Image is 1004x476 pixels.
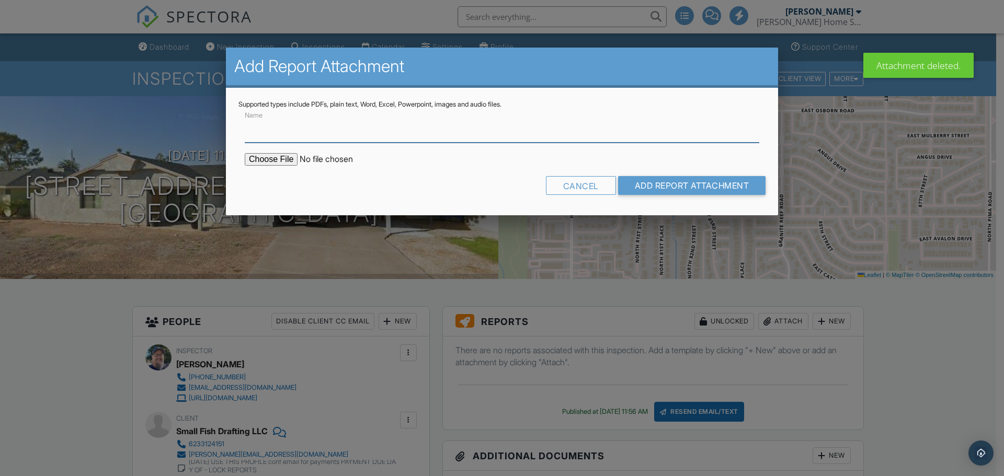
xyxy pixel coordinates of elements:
[238,100,766,109] div: Supported types include PDFs, plain text, Word, Excel, Powerpoint, images and audio files.
[968,440,994,466] div: Open Intercom Messenger
[234,56,770,77] h2: Add Report Attachment
[245,111,263,120] label: Name
[863,53,974,78] div: Attachment deleted.
[618,176,766,195] input: Add Report Attachment
[546,176,616,195] div: Cancel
